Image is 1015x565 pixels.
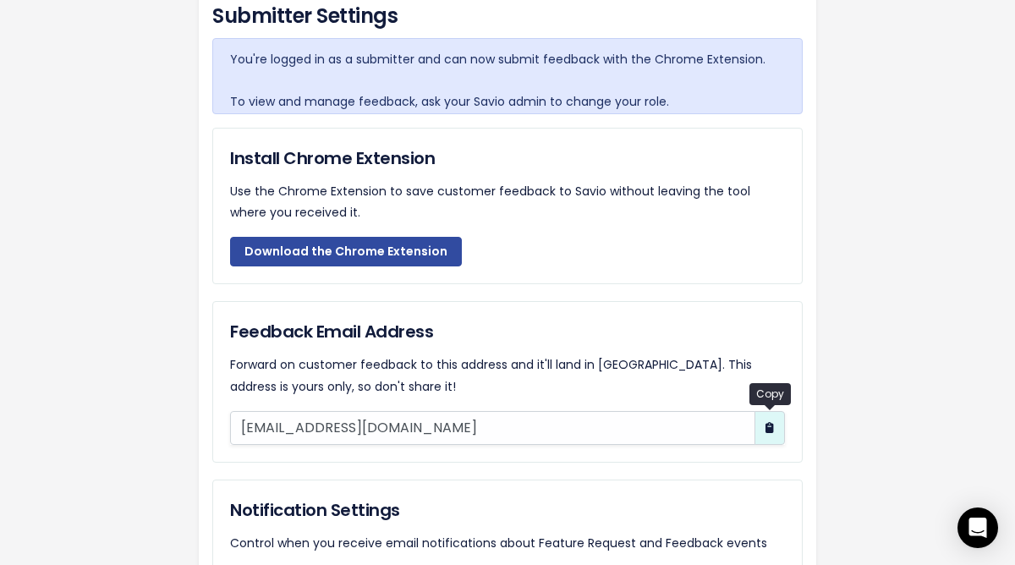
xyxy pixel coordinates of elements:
[230,181,785,223] p: Use the Chrome Extension to save customer feedback to Savio without leaving the tool where you re...
[230,354,785,397] p: Forward on customer feedback to this address and it'll land in [GEOGRAPHIC_DATA]. This address is...
[230,237,462,267] a: Download the Chrome Extension
[957,507,998,548] div: Open Intercom Messenger
[230,145,785,171] h5: Install Chrome Extension
[212,1,803,31] h4: Submitter Settings
[749,383,791,405] div: Copy
[230,533,785,554] p: Control when you receive email notifications about Feature Request and Feedback events
[230,49,785,113] p: You're logged in as a submitter and can now submit feedback with the Chrome Extension. To view an...
[230,497,785,523] h5: Notification Settings
[230,319,785,344] h5: Feedback Email Address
